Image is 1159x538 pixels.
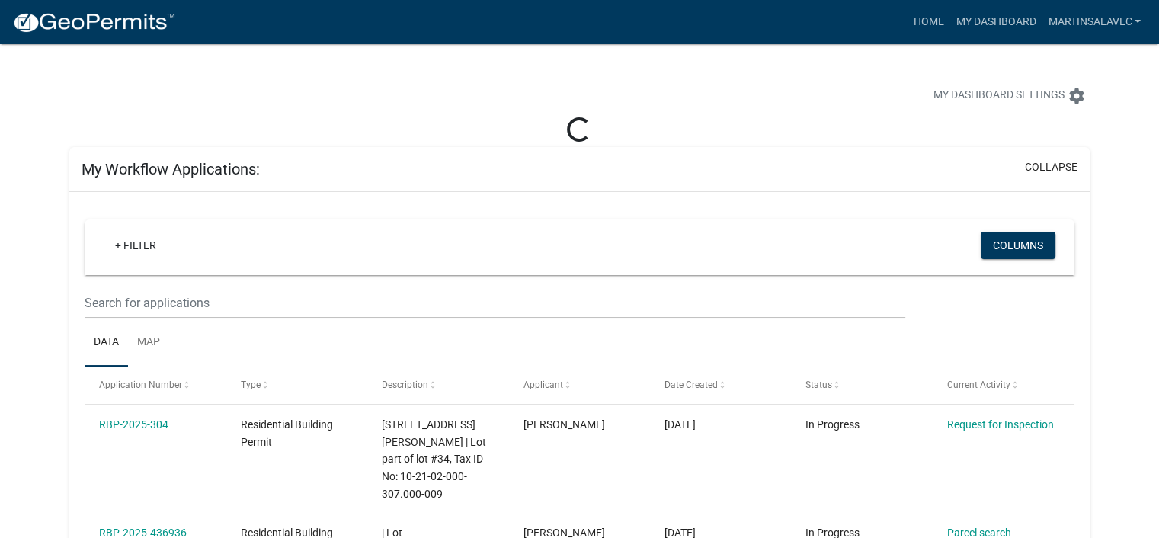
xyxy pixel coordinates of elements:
span: Description [382,379,428,390]
a: Request for Inspection [947,418,1054,431]
button: My Dashboard Settingssettings [921,81,1098,110]
a: RBP-2025-304 [99,418,168,431]
span: Martin Salavec [523,418,605,431]
span: Applicant [523,379,563,390]
button: collapse [1025,159,1077,175]
a: Data [85,319,128,367]
a: Home [907,8,949,37]
i: settings [1068,87,1086,105]
datatable-header-cell: Type [226,367,367,403]
a: My Dashboard [949,8,1042,37]
datatable-header-cell: Status [791,367,932,403]
span: My Dashboard Settings [933,87,1065,105]
datatable-header-cell: Current Activity [933,367,1074,403]
datatable-header-cell: Application Number [85,367,226,403]
span: 08/04/2025 [664,418,696,431]
datatable-header-cell: Description [367,367,508,403]
span: 1603 Scott St, Jeffersonville, IN, 47130 | Lot part of lot #34, Tax ID No: 10-21-02-000-307.000-009 [382,418,486,500]
h5: My Workflow Applications: [82,160,260,178]
a: + Filter [103,232,168,259]
button: Columns [981,232,1055,259]
span: Status [805,379,832,390]
span: Current Activity [947,379,1010,390]
span: Application Number [99,379,182,390]
input: Search for applications [85,287,905,319]
span: Date Created [664,379,718,390]
datatable-header-cell: Applicant [508,367,649,403]
span: Residential Building Permit [241,418,333,448]
datatable-header-cell: Date Created [650,367,791,403]
a: martinsalavec [1042,8,1147,37]
span: Type [241,379,261,390]
span: In Progress [805,418,860,431]
a: Map [128,319,169,367]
